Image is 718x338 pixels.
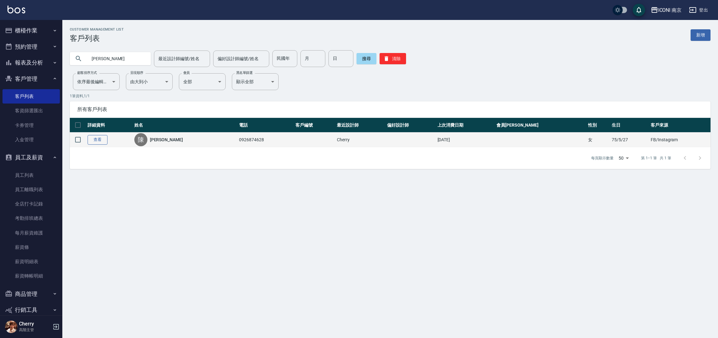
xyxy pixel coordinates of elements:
a: 員工離職列表 [2,182,60,197]
div: 由大到小 [126,73,173,90]
th: 會員[PERSON_NAME] [495,118,586,133]
a: 全店打卡記錄 [2,197,60,211]
h5: Cherry [19,321,51,327]
td: Cherry [335,133,385,147]
th: 性別 [586,118,610,133]
button: 登出 [687,4,711,16]
label: 會員 [183,70,190,75]
img: Person [5,321,17,333]
button: 商品管理 [2,286,60,302]
span: 所有客戶列表 [77,106,703,113]
th: 電話 [237,118,294,133]
button: 預約管理 [2,39,60,55]
button: 行銷工具 [2,302,60,318]
a: 查看 [88,135,108,145]
p: 高階主管 [19,327,51,333]
label: 黑名單篩選 [236,70,252,75]
a: 新增 [691,29,711,41]
h2: Customer Management List [70,27,124,31]
a: 考勤排班總表 [2,211,60,225]
h3: 客戶列表 [70,34,124,43]
a: 薪資轉帳明細 [2,269,60,283]
button: ICONI 南京 [648,4,684,17]
button: 報表及分析 [2,55,60,71]
div: 顯示全部 [232,73,279,90]
th: 客戶來源 [649,118,711,133]
img: Logo [7,6,25,13]
p: 每頁顯示數量 [591,155,614,161]
a: 薪資明細表 [2,254,60,269]
button: 櫃檯作業 [2,22,60,39]
th: 姓名 [133,118,237,133]
label: 呈現順序 [130,70,143,75]
th: 客戶編號 [294,118,335,133]
a: 客資篩選匯出 [2,104,60,118]
div: 50 [616,150,631,167]
a: 員工列表 [2,168,60,182]
a: 入金管理 [2,133,60,147]
th: 詳細資料 [86,118,133,133]
td: [DATE] [436,133,495,147]
td: FB/Instagram [649,133,711,147]
button: 客戶管理 [2,71,60,87]
td: 75/5/27 [610,133,649,147]
td: 0926874628 [237,133,294,147]
a: 客戶列表 [2,89,60,104]
button: 員工及薪資 [2,149,60,166]
label: 顧客排序方式 [77,70,97,75]
input: 搜尋關鍵字 [87,50,146,67]
button: 清除 [380,53,406,64]
th: 最近設計師 [335,118,385,133]
a: 薪資條 [2,240,60,254]
div: ICONI 南京 [658,6,682,14]
p: 1 筆資料, 1 / 1 [70,93,711,99]
div: 依序最後編輯時間 [73,73,120,90]
button: 搜尋 [357,53,376,64]
div: 全部 [179,73,226,90]
th: 偏好設計師 [385,118,436,133]
p: 第 1–1 筆 共 1 筆 [641,155,671,161]
a: 每月薪資維護 [2,226,60,240]
a: 卡券管理 [2,118,60,133]
th: 生日 [610,118,649,133]
a: [PERSON_NAME] [150,137,183,143]
button: save [633,4,645,16]
div: 陳 [134,133,147,146]
th: 上次消費日期 [436,118,495,133]
td: 女 [586,133,610,147]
